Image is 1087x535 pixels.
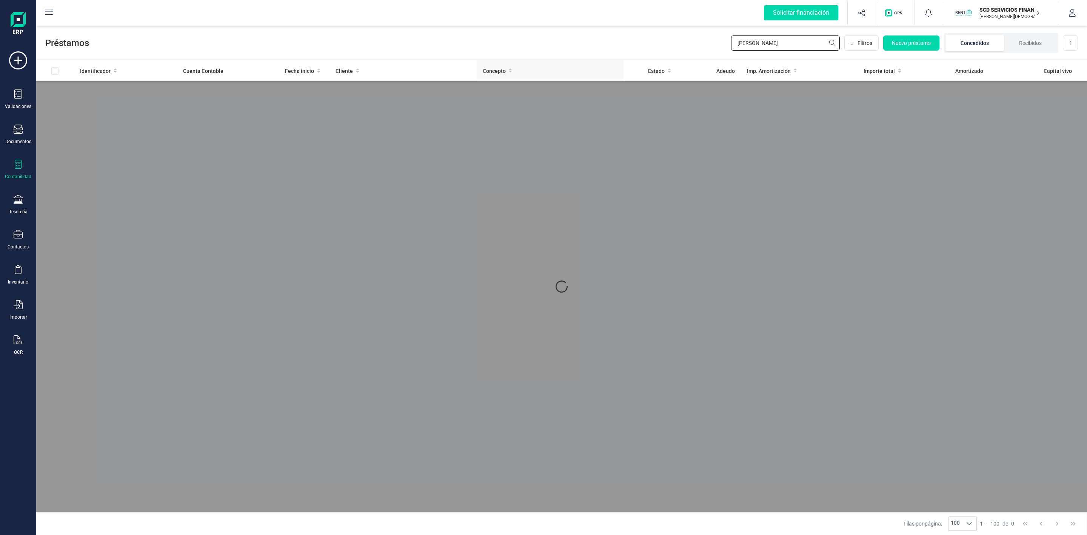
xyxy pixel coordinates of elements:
button: SCSCD SERVICIOS FINANCIEROS SL[PERSON_NAME][DEMOGRAPHIC_DATA][DEMOGRAPHIC_DATA] [952,1,1049,25]
span: Amortizado [955,67,983,75]
span: Cuenta Contable [183,67,223,75]
span: Cliente [336,67,353,75]
div: - [980,520,1014,527]
div: Contactos [8,244,29,250]
span: 100 [990,520,999,527]
div: Filas por página: [904,516,977,531]
span: 0 [1011,520,1014,527]
span: Capital vivo [1044,67,1072,75]
img: Logo Finanedi [11,12,26,36]
img: SC [955,5,972,21]
span: 100 [948,517,962,530]
span: Fecha inicio [285,67,314,75]
div: Importar [9,314,27,320]
button: Nuevo préstamo [883,35,939,51]
span: Filtros [858,39,872,47]
p: [PERSON_NAME][DEMOGRAPHIC_DATA][DEMOGRAPHIC_DATA] [979,14,1040,20]
span: Identificador [80,67,111,75]
div: Solicitar financiación [764,5,838,20]
div: Contabilidad [5,174,31,180]
span: Adeudo [716,67,735,75]
button: Next Page [1050,516,1064,531]
li: Recibidos [1004,35,1057,51]
span: Imp. Amortización [747,67,791,75]
input: Buscar... [731,35,840,51]
button: Solicitar financiación [755,1,847,25]
button: First Page [1018,516,1032,531]
img: Logo de OPS [885,9,905,17]
div: OCR [14,349,23,355]
span: de [1002,520,1008,527]
button: Last Page [1066,516,1080,531]
span: Nuevo préstamo [892,39,931,47]
span: 1 [980,520,983,527]
li: Concedidos [945,35,1004,51]
p: SCD SERVICIOS FINANCIEROS SL [979,6,1040,14]
button: Filtros [844,35,879,51]
div: Inventario [8,279,28,285]
span: Estado [648,67,665,75]
button: Logo de OPS [881,1,910,25]
div: Documentos [5,139,31,145]
div: Validaciones [5,103,31,109]
div: Tesorería [9,209,28,215]
span: Préstamos [45,37,731,49]
span: Concepto [483,67,506,75]
span: Importe total [864,67,895,75]
button: Previous Page [1034,516,1048,531]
